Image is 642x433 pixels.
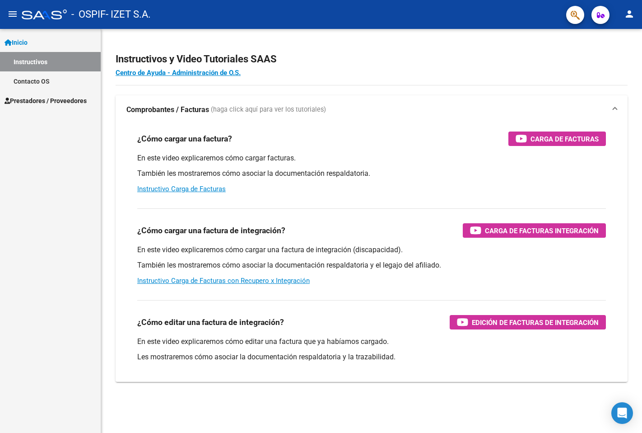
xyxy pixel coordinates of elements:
[508,132,606,146] button: Carga de Facturas
[116,95,628,124] mat-expansion-panel-header: Comprobantes / Facturas (haga click aquí para ver los tutoriales)
[7,9,18,19] mat-icon: menu
[624,9,635,19] mat-icon: person
[71,5,106,24] span: - OSPIF
[485,225,599,236] span: Carga de Facturas Integración
[137,337,606,347] p: En este video explicaremos cómo editar una factura que ya habíamos cargado.
[530,133,599,145] span: Carga de Facturas
[137,169,606,179] p: También les mostraremos cómo asociar la documentación respaldatoria.
[126,105,209,115] strong: Comprobantes / Facturas
[137,245,606,255] p: En este video explicaremos cómo cargar una factura de integración (discapacidad).
[106,5,151,24] span: - IZET S.A.
[137,224,285,237] h3: ¿Cómo cargar una factura de integración?
[611,402,633,424] div: Open Intercom Messenger
[116,51,628,68] h2: Instructivos y Video Tutoriales SAAS
[137,132,232,145] h3: ¿Cómo cargar una factura?
[137,153,606,163] p: En este video explicaremos cómo cargar facturas.
[211,105,326,115] span: (haga click aquí para ver los tutoriales)
[137,277,310,285] a: Instructivo Carga de Facturas con Recupero x Integración
[5,96,87,106] span: Prestadores / Proveedores
[450,315,606,329] button: Edición de Facturas de integración
[463,223,606,238] button: Carga de Facturas Integración
[137,316,284,329] h3: ¿Cómo editar una factura de integración?
[116,69,241,77] a: Centro de Ayuda - Administración de O.S.
[472,317,599,328] span: Edición de Facturas de integración
[137,185,226,193] a: Instructivo Carga de Facturas
[137,352,606,362] p: Les mostraremos cómo asociar la documentación respaldatoria y la trazabilidad.
[5,38,28,47] span: Inicio
[137,260,606,270] p: También les mostraremos cómo asociar la documentación respaldatoria y el legajo del afiliado.
[116,124,628,382] div: Comprobantes / Facturas (haga click aquí para ver los tutoriales)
